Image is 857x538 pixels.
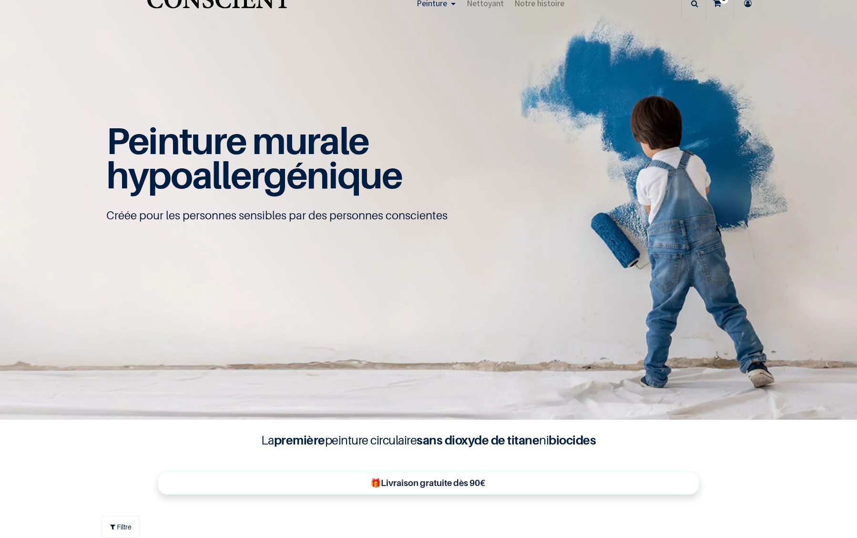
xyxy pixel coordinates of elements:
[117,522,132,532] span: Filtre
[549,433,596,447] b: biocides
[106,118,369,163] span: Peinture murale
[238,431,619,449] h4: La peinture circulaire ni
[106,153,402,197] span: hypoallergénique
[808,476,853,521] iframe: Tidio Chat
[370,478,485,488] b: 🎁Livraison gratuite dès 90€
[274,433,325,447] b: première
[417,433,539,447] b: sans dioxyde de titane
[106,208,751,223] p: Créée pour les personnes sensibles par des personnes conscientes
